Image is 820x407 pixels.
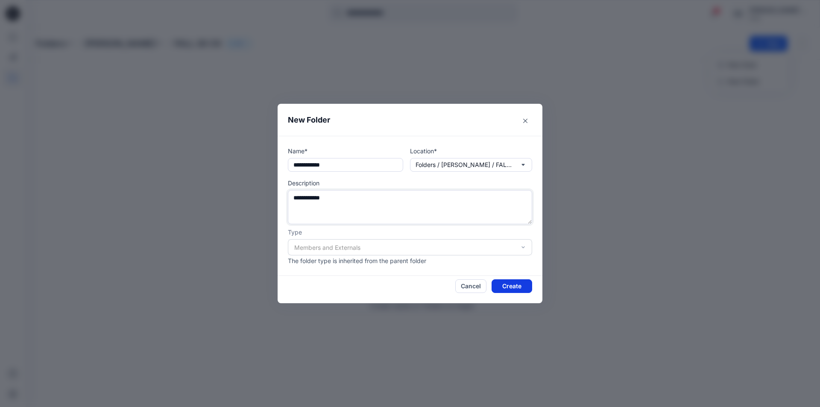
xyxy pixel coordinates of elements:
[410,146,532,155] p: Location*
[288,179,532,187] p: Description
[278,104,542,136] header: New Folder
[288,146,403,155] p: Name*
[455,279,486,293] button: Cancel
[492,279,532,293] button: Create
[518,114,532,128] button: Close
[410,158,532,172] button: Folders / [PERSON_NAME] / FALL 26 CK
[288,228,532,237] p: Type
[288,256,532,265] p: The folder type is inherited from the parent folder
[416,160,514,170] p: Folders / [PERSON_NAME] / FALL 26 CK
